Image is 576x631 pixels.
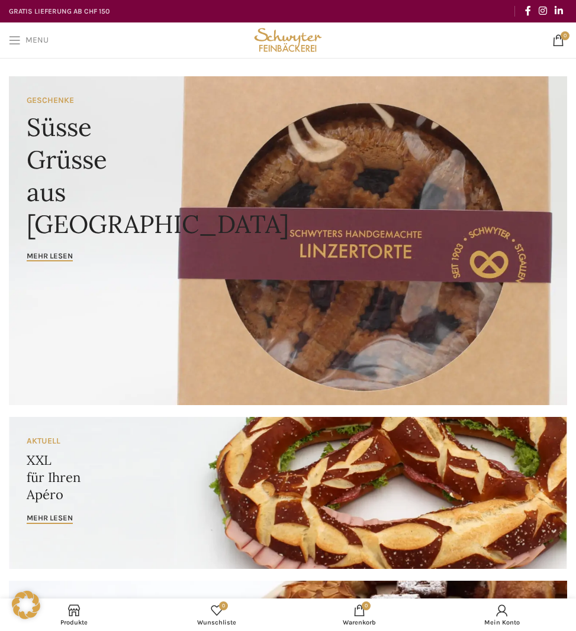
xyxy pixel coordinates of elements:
[436,619,567,626] span: Mein Konto
[3,601,146,628] a: Produkte
[146,601,288,628] div: Meine Wunschliste
[430,601,573,628] a: Mein Konto
[551,2,567,20] a: Linkedin social link
[252,22,324,58] img: Bäckerei Schwyter
[146,601,288,628] a: 0 Wunschliste
[521,2,535,20] a: Facebook social link
[362,601,371,610] span: 0
[9,619,140,626] span: Produkte
[288,601,431,628] a: 0 Warenkorb
[546,28,570,52] a: 0
[252,34,324,44] a: Site logo
[9,7,110,15] strong: GRATIS LIEFERUNG AB CHF 150
[152,619,282,626] span: Wunschliste
[561,31,569,40] span: 0
[9,417,567,569] a: Banner link
[288,601,431,628] div: My cart
[294,619,425,626] span: Warenkorb
[25,36,49,44] span: Menu
[9,76,567,405] a: Banner link
[219,601,228,610] span: 0
[3,28,54,52] a: Open mobile menu
[535,2,551,20] a: Instagram social link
